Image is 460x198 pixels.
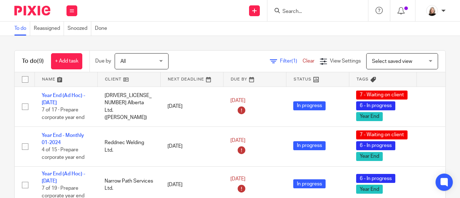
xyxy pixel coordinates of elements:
a: Year End - Monthly 01-2024 [42,133,84,145]
p: Due by [95,57,111,65]
a: To do [14,22,30,36]
span: [DATE] [230,176,245,181]
span: 7 - Waiting on client [356,91,408,100]
img: Pixie [14,6,50,15]
span: 6 - In progress [356,141,395,150]
a: Snoozed [68,22,91,36]
span: Tags [356,77,369,81]
td: [DATE] [160,87,223,126]
span: [DATE] [230,98,245,103]
img: Screenshot%202023-11-02%20134555.png [426,5,438,17]
a: Clear [303,59,314,64]
span: 7 - Waiting on client [356,130,408,139]
input: Search [282,9,346,15]
span: Year End [356,152,383,161]
span: Filter [280,59,303,64]
span: In progress [293,179,326,188]
h1: To do [22,57,44,65]
span: 4 of 15 · Prepare corporate year end [42,148,84,160]
span: Year End [356,112,383,121]
span: (9) [37,58,44,64]
span: Year End [356,185,383,194]
a: + Add task [51,53,82,69]
td: [DATE] [160,126,223,166]
span: All [120,59,126,64]
a: Done [95,22,111,36]
span: In progress [293,101,326,110]
span: 7 of 17 · Prepare corporate year end [42,108,84,120]
a: Reassigned [34,22,64,36]
span: [DATE] [230,138,245,143]
span: 6 - In progress [356,101,395,110]
span: 6 - In progress [356,174,395,183]
span: Select saved view [372,59,412,64]
a: Year End (Ad Hoc) - [DATE] [42,93,85,105]
td: [DRIVERS_LICENSE_NUMBER] Alberta Ltd. ([PERSON_NAME]) [97,87,160,126]
span: View Settings [330,59,361,64]
td: Reddnec Welding Ltd. [97,126,160,166]
span: (1) [291,59,297,64]
a: Year End (Ad Hoc) - [DATE] [42,171,85,184]
span: In progress [293,141,326,150]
